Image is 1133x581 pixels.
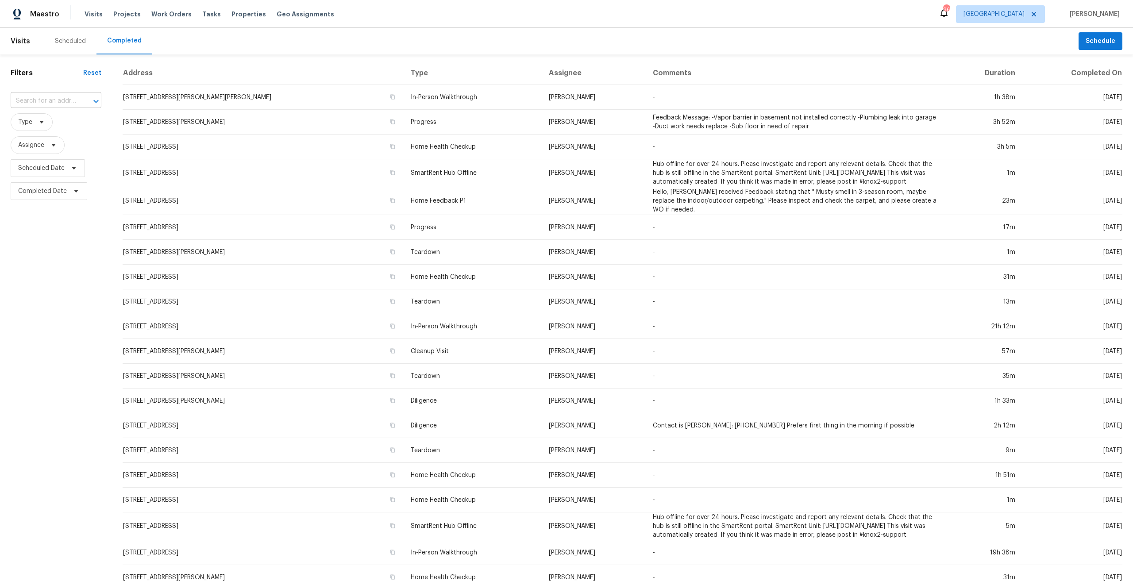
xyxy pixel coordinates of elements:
td: - [646,364,946,389]
button: Copy Address [389,297,397,305]
td: Teardown [404,364,542,389]
span: Type [18,118,32,127]
td: [STREET_ADDRESS] [123,413,404,438]
td: 1m [945,240,1022,265]
td: 19h 38m [945,540,1022,565]
td: [DATE] [1022,364,1122,389]
td: [STREET_ADDRESS] [123,215,404,240]
td: Contact is [PERSON_NAME]: [PHONE_NUMBER] Prefers first thing in the morning if possible [646,413,946,438]
div: Scheduled [55,37,86,46]
td: [STREET_ADDRESS] [123,135,404,159]
th: Assignee [542,62,646,85]
td: [DATE] [1022,512,1122,540]
button: Copy Address [389,273,397,281]
span: Maestro [30,10,59,19]
td: [PERSON_NAME] [542,438,646,463]
td: [STREET_ADDRESS] [123,540,404,565]
span: Completed Date [18,187,67,196]
input: Search for an address... [11,94,77,108]
td: Diligence [404,413,542,438]
td: [PERSON_NAME] [542,240,646,265]
td: [DATE] [1022,314,1122,339]
th: Type [404,62,542,85]
td: [DATE] [1022,413,1122,438]
span: Schedule [1086,36,1115,47]
td: [STREET_ADDRESS] [123,187,404,215]
td: Teardown [404,240,542,265]
td: 31m [945,265,1022,289]
td: [PERSON_NAME] [542,540,646,565]
td: In-Person Walkthrough [404,314,542,339]
button: Copy Address [389,421,397,429]
td: 1h 33m [945,389,1022,413]
td: [PERSON_NAME] [542,85,646,110]
td: [DATE] [1022,289,1122,314]
td: Home Health Checkup [404,135,542,159]
span: Work Orders [151,10,192,19]
td: 1m [945,488,1022,512]
td: [DATE] [1022,463,1122,488]
td: [PERSON_NAME] [542,413,646,438]
span: Tasks [202,11,221,17]
td: [DATE] [1022,159,1122,187]
td: [PERSON_NAME] [542,314,646,339]
span: Visits [11,31,30,51]
button: Copy Address [389,372,397,380]
td: [STREET_ADDRESS] [123,314,404,339]
td: [DATE] [1022,85,1122,110]
td: [STREET_ADDRESS][PERSON_NAME][PERSON_NAME] [123,85,404,110]
td: [DATE] [1022,240,1122,265]
button: Copy Address [389,396,397,404]
td: Hello, [PERSON_NAME] received Feedback stating that " Musty smell in 3-season room, maybe replace... [646,187,946,215]
button: Open [90,95,102,108]
button: Copy Address [389,573,397,581]
td: 2h 12m [945,413,1022,438]
button: Copy Address [389,522,397,530]
button: Copy Address [389,446,397,454]
td: [PERSON_NAME] [542,110,646,135]
td: [STREET_ADDRESS][PERSON_NAME] [123,364,404,389]
td: [DATE] [1022,339,1122,364]
div: 96 [943,5,949,14]
td: - [646,339,946,364]
td: - [646,240,946,265]
button: Copy Address [389,118,397,126]
td: 5m [945,512,1022,540]
td: Progress [404,110,542,135]
td: 21h 12m [945,314,1022,339]
th: Duration [945,62,1022,85]
td: [STREET_ADDRESS] [123,488,404,512]
td: SmartRent Hub Offline [404,159,542,187]
span: Geo Assignments [277,10,334,19]
button: Copy Address [389,347,397,355]
td: [DATE] [1022,540,1122,565]
td: - [646,85,946,110]
td: - [646,135,946,159]
button: Schedule [1079,32,1122,50]
button: Copy Address [389,196,397,204]
td: Diligence [404,389,542,413]
td: [DATE] [1022,135,1122,159]
td: [DATE] [1022,488,1122,512]
td: [PERSON_NAME] [542,265,646,289]
td: [STREET_ADDRESS][PERSON_NAME] [123,389,404,413]
td: 3h 5m [945,135,1022,159]
td: - [646,289,946,314]
td: [STREET_ADDRESS] [123,265,404,289]
td: [DATE] [1022,110,1122,135]
td: 3h 52m [945,110,1022,135]
button: Copy Address [389,322,397,330]
button: Copy Address [389,496,397,504]
td: 1h 51m [945,463,1022,488]
span: Assignee [18,141,44,150]
span: Properties [231,10,266,19]
td: [STREET_ADDRESS] [123,159,404,187]
td: - [646,314,946,339]
td: 9m [945,438,1022,463]
td: [DATE] [1022,265,1122,289]
td: Teardown [404,438,542,463]
td: Hub offline for over 24 hours. Please investigate and report any relevant details. Check that the... [646,159,946,187]
button: Copy Address [389,142,397,150]
td: [DATE] [1022,215,1122,240]
button: Copy Address [389,169,397,177]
